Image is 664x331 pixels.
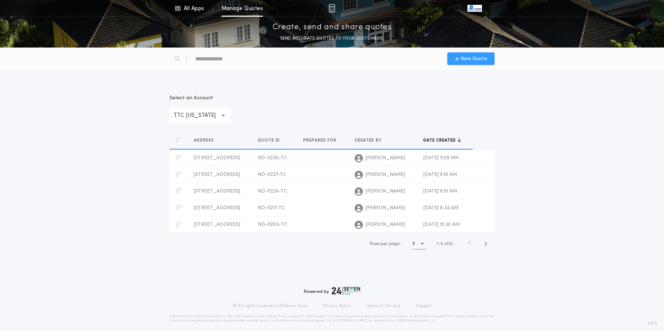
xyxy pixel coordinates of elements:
div: Powered by [304,287,360,295]
span: [STREET_ADDRESS] [194,155,240,161]
span: [DATE] 9:19 AM [423,172,457,177]
span: [STREET_ADDRESS] [194,205,240,211]
span: of 32 [444,241,453,247]
span: [PERSON_NAME] [366,155,405,162]
p: Create, send and share quotes [273,22,392,33]
span: [PERSON_NAME] [366,188,405,195]
img: vs-icon [467,5,482,12]
p: Select an Account [169,95,231,102]
button: 5 [413,238,426,249]
span: [PERSON_NAME] [366,171,405,178]
span: Created by [355,138,383,143]
span: 3.8.0 [648,320,657,326]
span: [PERSON_NAME] [366,205,405,212]
button: Date created [423,137,461,144]
span: [DATE] 11:09 AM [423,155,458,161]
button: Created by [355,137,387,144]
a: Support [416,303,431,309]
span: ND-11230-TC [258,155,287,161]
button: New Quote [447,52,495,65]
p: © All rights reserved. 24|Seven Fees [233,303,308,309]
a: [URL][DOMAIN_NAME] [333,319,367,322]
span: 5 [441,242,443,246]
img: img [329,4,335,12]
span: Prepared for [303,138,338,143]
span: ND-11217-TC [258,205,285,211]
a: Privacy Policy [323,303,351,309]
span: [DATE] 8:01 AM [423,189,457,194]
span: 1 [437,242,438,246]
p: TTC [US_STATE] [174,111,227,120]
button: Quote ID [258,137,285,144]
span: Address [194,138,215,143]
span: [STREET_ADDRESS] [194,189,240,194]
h1: 5 [413,240,415,247]
p: SEND ACCURATE QUOTES TO YOUR CUSTOMERS. [280,35,384,42]
span: ND-11203-TC [258,222,287,227]
span: Quote ID [258,138,281,143]
span: Rows per page: [370,242,401,246]
span: Date created [423,138,457,143]
button: TTC [US_STATE] [169,107,231,124]
img: logo [332,287,360,295]
span: ND-11227-TC [258,172,287,177]
span: New Quote [460,55,487,62]
span: ND-11226-TC [258,189,287,194]
span: [STREET_ADDRESS] [194,172,240,177]
span: [DATE] 10:30 AM [423,222,460,227]
span: [PERSON_NAME] [366,221,405,228]
a: Terms of Service [366,303,400,309]
span: [DATE] 8:34 AM [423,205,458,211]
button: Address [194,137,219,144]
p: DISCLAIMER: This estimate is provided for informational purposes only. 24|Seven Fees, a product o... [169,314,495,323]
span: [STREET_ADDRESS] [194,222,240,227]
